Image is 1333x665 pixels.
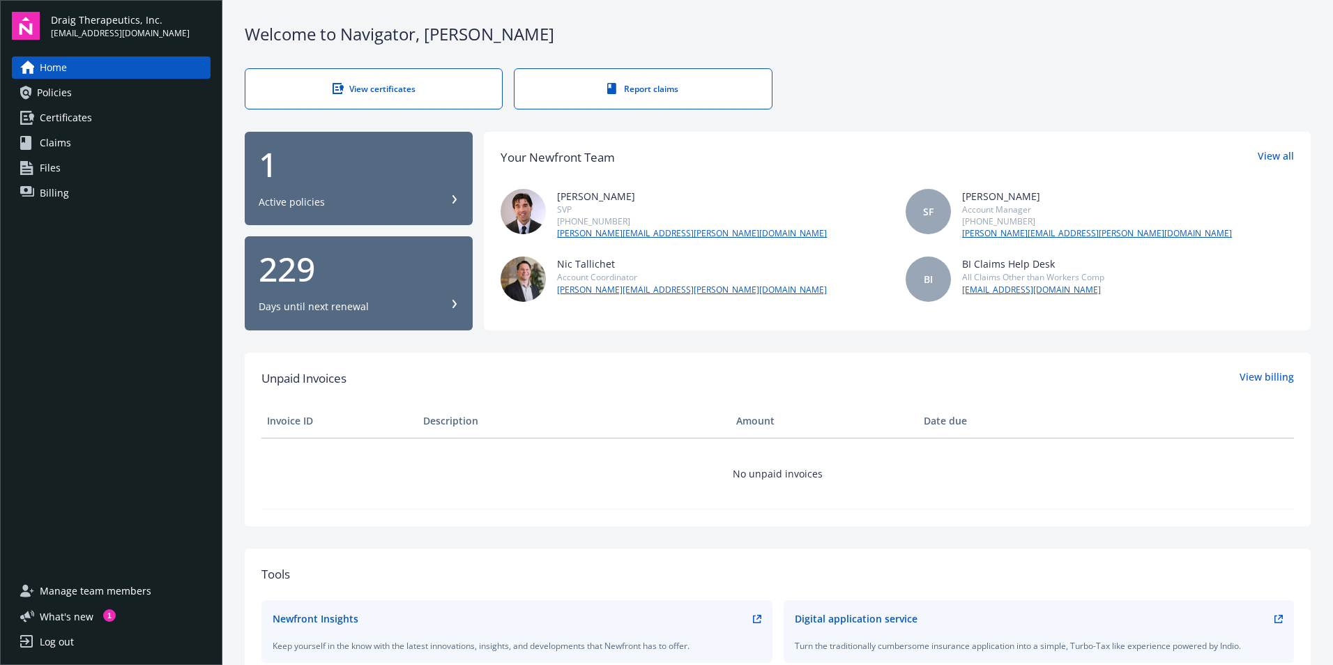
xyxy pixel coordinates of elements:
th: Description [418,404,731,438]
button: Draig Therapeutics, Inc.[EMAIL_ADDRESS][DOMAIN_NAME] [51,12,211,40]
a: View billing [1240,369,1294,388]
div: Tools [261,565,1294,583]
img: navigator-logo.svg [12,12,40,40]
div: Account Coordinator [557,271,827,283]
a: Billing [12,182,211,204]
div: [PHONE_NUMBER] [557,215,827,227]
span: Claims [40,132,71,154]
button: 229Days until next renewal [245,236,473,330]
a: Manage team members [12,580,211,602]
div: Nic Tallichet [557,257,827,271]
a: Claims [12,132,211,154]
div: [PHONE_NUMBER] [962,215,1232,227]
div: Active policies [259,195,325,209]
div: 229 [259,252,459,286]
a: [PERSON_NAME][EMAIL_ADDRESS][PERSON_NAME][DOMAIN_NAME] [557,227,827,240]
div: Your Newfront Team [501,148,615,167]
a: Report claims [514,68,772,109]
div: 1 [103,609,116,622]
td: No unpaid invoices [261,438,1294,509]
div: Account Manager [962,204,1232,215]
button: What's new1 [12,609,116,624]
span: What ' s new [40,609,93,624]
span: Certificates [40,107,92,129]
a: [PERSON_NAME][EMAIL_ADDRESS][PERSON_NAME][DOMAIN_NAME] [962,227,1232,240]
a: Certificates [12,107,211,129]
div: Newfront Insights [273,611,358,626]
span: Files [40,157,61,179]
a: View all [1258,148,1294,167]
div: Keep yourself in the know with the latest innovations, insights, and developments that Newfront h... [273,640,761,652]
div: Digital application service [795,611,917,626]
div: Days until next renewal [259,300,369,314]
span: Draig Therapeutics, Inc. [51,13,190,27]
th: Amount [731,404,918,438]
img: photo [501,189,546,234]
div: All Claims Other than Workers Comp [962,271,1104,283]
div: 1 [259,148,459,181]
span: BI [924,272,933,286]
div: Welcome to Navigator , [PERSON_NAME] [245,22,1311,46]
span: Home [40,56,67,79]
img: photo [501,257,546,302]
button: 1Active policies [245,132,473,226]
th: Invoice ID [261,404,418,438]
div: View certificates [273,83,474,95]
div: Turn the traditionally cumbersome insurance application into a simple, Turbo-Tax like experience ... [795,640,1284,652]
div: Log out [40,631,74,653]
a: Home [12,56,211,79]
div: BI Claims Help Desk [962,257,1104,271]
a: Files [12,157,211,179]
span: SF [923,204,934,219]
span: [EMAIL_ADDRESS][DOMAIN_NAME] [51,27,190,40]
span: Policies [37,82,72,104]
a: [EMAIL_ADDRESS][DOMAIN_NAME] [962,284,1104,296]
a: View certificates [245,68,503,109]
th: Date due [918,404,1074,438]
span: Manage team members [40,580,151,602]
div: [PERSON_NAME] [557,189,827,204]
a: [PERSON_NAME][EMAIL_ADDRESS][PERSON_NAME][DOMAIN_NAME] [557,284,827,296]
span: Billing [40,182,69,204]
div: SVP [557,204,827,215]
div: [PERSON_NAME] [962,189,1232,204]
a: Policies [12,82,211,104]
span: Unpaid Invoices [261,369,346,388]
div: Report claims [542,83,743,95]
